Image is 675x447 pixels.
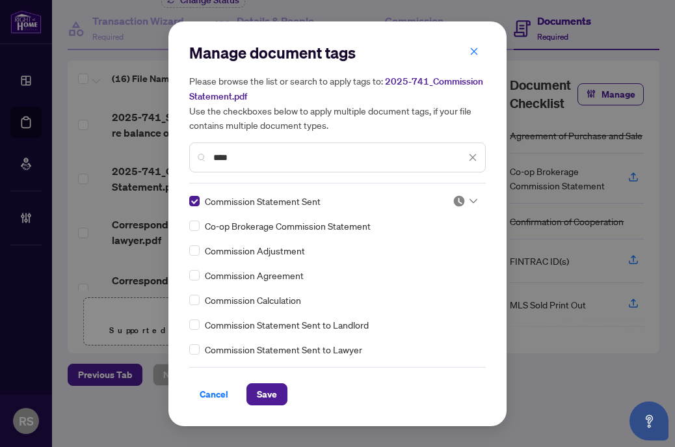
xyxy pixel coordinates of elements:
[189,42,486,63] h2: Manage document tags
[189,383,239,405] button: Cancel
[453,195,466,208] img: status
[205,219,371,233] span: Co-op Brokerage Commission Statement
[246,383,287,405] button: Save
[189,75,483,102] span: 2025-741_Commission Statement.pdf
[468,153,477,162] span: close
[257,384,277,405] span: Save
[205,293,301,307] span: Commission Calculation
[205,243,305,258] span: Commission Adjustment
[200,384,228,405] span: Cancel
[205,194,321,208] span: Commission Statement Sent
[205,268,304,282] span: Commission Agreement
[189,74,486,132] h5: Please browse the list or search to apply tags to: Use the checkboxes below to apply multiple doc...
[470,47,479,56] span: close
[205,342,362,357] span: Commission Statement Sent to Lawyer
[453,195,477,208] span: Pending Review
[629,401,668,440] button: Open asap
[205,318,369,332] span: Commission Statement Sent to Landlord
